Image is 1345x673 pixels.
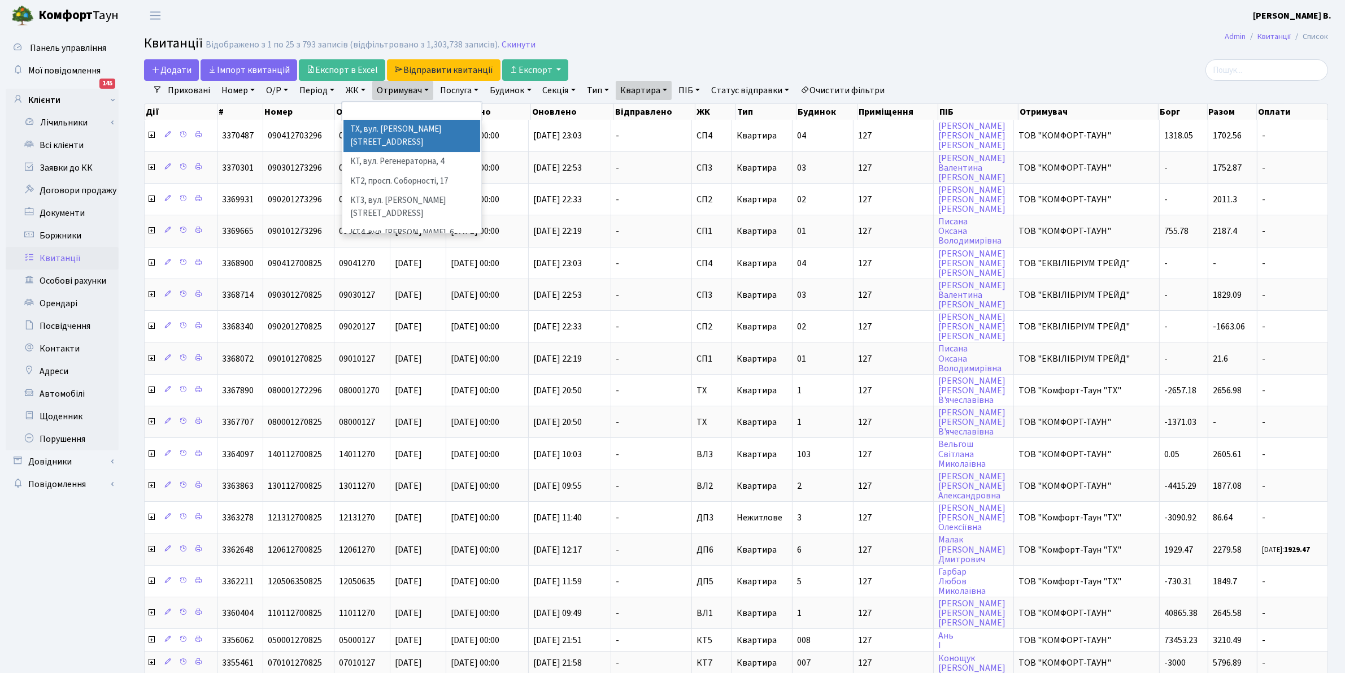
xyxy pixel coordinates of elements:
img: logo.png [11,5,34,27]
a: Статус відправки [707,81,794,100]
span: 1829.09 [1213,289,1242,301]
span: [DATE] [395,511,422,524]
b: 1929.47 [1284,545,1310,555]
span: [DATE] 22:53 [533,162,582,174]
a: О/Р [262,81,293,100]
span: 127 [858,481,929,490]
span: [DATE] [395,544,422,556]
span: [DATE] 22:53 [533,289,582,301]
span: 13011270 [339,480,375,492]
th: Борг [1159,104,1207,120]
a: Скинути [502,40,536,50]
span: 09020127 [339,320,375,333]
span: 86.64 [1213,511,1233,524]
span: 1929.47 [1164,544,1193,556]
span: 03 [797,289,806,301]
span: - [1262,513,1323,522]
span: 12061270 [339,544,375,556]
th: Дії [145,104,217,120]
span: 127 [858,259,929,268]
span: [DATE] 00:00 [451,480,499,492]
span: ТОВ "КОМФОРТ-ТАУН" [1018,450,1155,459]
a: Адреси [6,360,119,383]
span: - [616,545,687,554]
a: [PERSON_NAME]Валентина[PERSON_NAME] [938,279,1006,311]
th: Оновлено [531,104,615,120]
span: - [1262,450,1323,459]
span: - [616,290,687,299]
span: СП1 [697,227,727,236]
a: [PERSON_NAME][PERSON_NAME][PERSON_NAME] [938,311,1006,342]
span: - [616,418,687,427]
a: Очистити фільтри [796,81,889,100]
a: [PERSON_NAME][PERSON_NAME]В'ячеславівна [938,375,1006,406]
span: Мої повідомлення [28,64,101,77]
th: Створено [447,104,531,120]
span: 1 [797,384,802,397]
a: Отримувач [372,81,433,100]
span: [DATE] [395,257,422,270]
span: 3368714 [222,289,254,301]
span: - [1164,162,1168,174]
span: [DATE] 12:17 [533,544,582,556]
span: 2605.61 [1213,448,1242,461]
span: 01 [797,225,806,237]
span: 127 [858,545,929,554]
span: 1877.08 [1213,480,1242,492]
a: Боржники [6,224,119,247]
span: 090201273296 [268,193,322,206]
span: ТОВ "КОМФОРТ-ТАУН" [1018,481,1155,490]
span: Нежитлове [737,511,782,524]
span: [DATE] 22:19 [533,353,582,365]
span: 090412700825 [268,257,322,270]
span: - [616,227,687,236]
span: Квартира [737,225,777,237]
span: [DATE] 00:00 [451,384,499,397]
span: [DATE] [395,448,422,461]
span: ТОВ "ЕКВІЛІБРІУМ ТРЕЙД" [1018,259,1155,268]
span: 080001272296 [268,384,322,397]
a: Відправити квитанції [387,59,500,81]
span: -3090.92 [1164,511,1196,524]
span: - [1262,386,1323,395]
span: СП4 [697,259,727,268]
a: ПІБ [674,81,704,100]
span: 3362211 [222,575,254,588]
span: 3367890 [222,384,254,397]
th: Оплати [1257,104,1328,120]
span: -1371.03 [1164,416,1196,428]
span: Квартира [737,289,777,301]
span: СП3 [697,163,727,172]
li: КТ3, вул. [PERSON_NAME][STREET_ADDRESS] [343,191,480,223]
span: Квартира [737,480,777,492]
th: Номер [263,104,334,120]
span: [DATE] 20:50 [533,384,582,397]
span: 3363278 [222,511,254,524]
span: - [1262,290,1323,299]
span: 02 [797,320,806,333]
span: 080001270 [339,384,380,397]
th: Відправлено [614,104,695,120]
span: 12131270 [339,511,375,524]
span: [DATE] 22:33 [533,320,582,333]
th: ЖК [695,104,736,120]
span: [DATE] 00:00 [451,544,499,556]
a: [PERSON_NAME]Валентина[PERSON_NAME] [938,152,1006,184]
a: Секція [538,81,580,100]
th: Отримувач [1018,104,1159,120]
a: Автомобілі [6,383,119,405]
span: 09010127 [339,353,375,365]
a: [PERSON_NAME][PERSON_NAME]Александровна [938,470,1006,502]
th: Разом [1208,104,1257,120]
li: ТХ, вул. [PERSON_NAME][STREET_ADDRESS] [343,120,480,152]
span: [DATE] 00:00 [451,511,499,524]
a: Експорт в Excel [299,59,385,81]
span: - [616,354,687,363]
span: - [1164,353,1168,365]
span: [DATE] 22:19 [533,225,582,237]
span: - [616,163,687,172]
span: - [616,386,687,395]
th: Будинок [796,104,858,120]
span: ТХ [697,386,727,395]
span: Додати [151,64,191,76]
